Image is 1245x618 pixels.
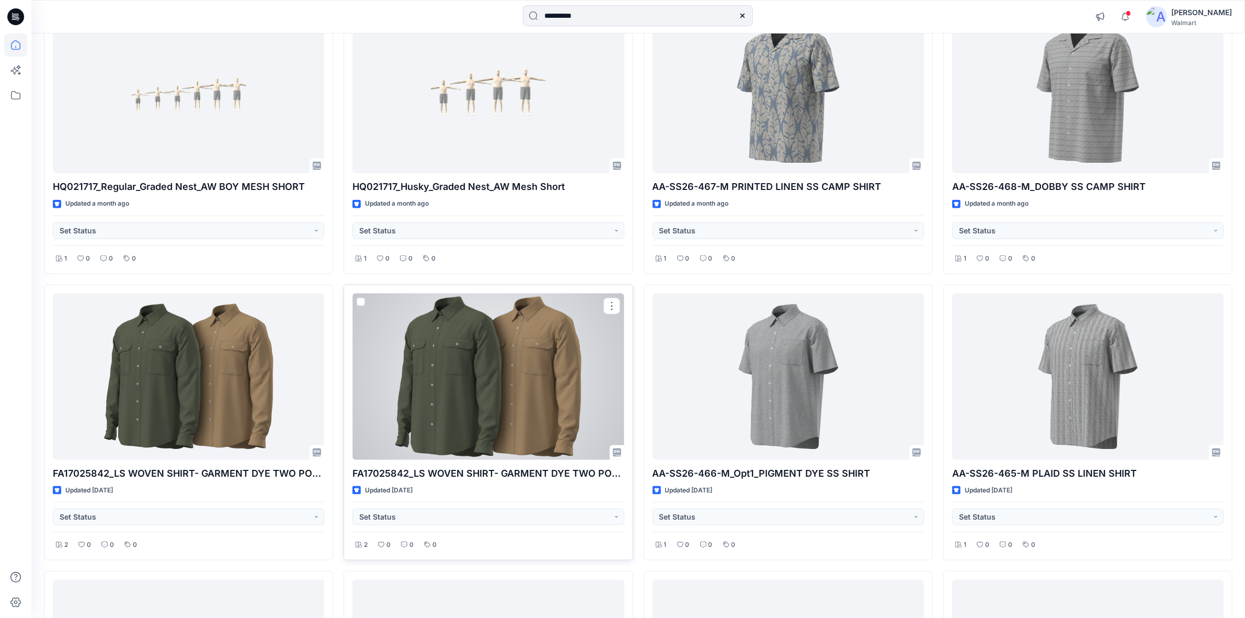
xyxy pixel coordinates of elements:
[53,466,324,481] p: FA17025842_LS WOVEN SHIRT- GARMENT DYE TWO POCKET
[364,540,368,550] p: 2
[352,7,624,173] a: HQ021717_Husky_Graded Nest_AW Mesh Short
[365,485,413,496] p: Updated [DATE]
[364,253,367,264] p: 1
[65,198,129,209] p: Updated a month ago
[952,294,1224,460] a: AA-SS26-465-M PLAID SS LINEN SHIRT
[665,485,713,496] p: Updated [DATE]
[1008,540,1012,550] p: 0
[1146,6,1167,27] img: avatar
[952,466,1224,481] p: AA-SS26-465-M PLAID SS LINEN SHIRT
[132,253,136,264] p: 0
[1008,253,1012,264] p: 0
[653,466,924,481] p: AA-SS26-466-M_Opt1_PIGMENT DYE SS SHIRT
[664,253,667,264] p: 1
[965,485,1012,496] p: Updated [DATE]
[985,540,989,550] p: 0
[53,294,324,460] a: FA17025842_LS WOVEN SHIRT- GARMENT DYE TWO POCKET
[653,7,924,173] a: AA-SS26-467-M PRINTED LINEN SS CAMP SHIRT
[732,253,736,264] p: 0
[133,540,137,550] p: 0
[86,253,90,264] p: 0
[352,466,624,481] p: FA17025842_LS WOVEN SHIRT- GARMENT DYE TWO POCKET
[53,179,324,194] p: HQ021717_Regular_Graded Nest_AW BOY MESH SHORT
[385,253,390,264] p: 0
[110,540,114,550] p: 0
[709,253,713,264] p: 0
[964,540,966,550] p: 1
[1171,19,1232,27] div: Walmart
[686,253,690,264] p: 0
[64,540,68,550] p: 2
[1031,253,1035,264] p: 0
[965,198,1029,209] p: Updated a month ago
[109,253,113,264] p: 0
[365,198,429,209] p: Updated a month ago
[53,7,324,173] a: HQ021717_Regular_Graded Nest_AW BOY MESH SHORT
[432,540,437,550] p: 0
[952,179,1224,194] p: AA-SS26-468-M_DOBBY SS CAMP SHIRT
[732,540,736,550] p: 0
[386,540,391,550] p: 0
[408,253,413,264] p: 0
[653,179,924,194] p: AA-SS26-467-M PRINTED LINEN SS CAMP SHIRT
[985,253,989,264] p: 0
[653,294,924,460] a: AA-SS26-466-M_Opt1_PIGMENT DYE SS SHIRT
[352,294,624,460] a: FA17025842_LS WOVEN SHIRT- GARMENT DYE TWO POCKET
[65,485,113,496] p: Updated [DATE]
[709,540,713,550] p: 0
[87,540,91,550] p: 0
[952,7,1224,173] a: AA-SS26-468-M_DOBBY SS CAMP SHIRT
[1171,6,1232,19] div: [PERSON_NAME]
[352,179,624,194] p: HQ021717_Husky_Graded Nest_AW Mesh Short
[665,198,729,209] p: Updated a month ago
[431,253,436,264] p: 0
[964,253,966,264] p: 1
[64,253,67,264] p: 1
[1031,540,1035,550] p: 0
[409,540,414,550] p: 0
[686,540,690,550] p: 0
[664,540,667,550] p: 1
